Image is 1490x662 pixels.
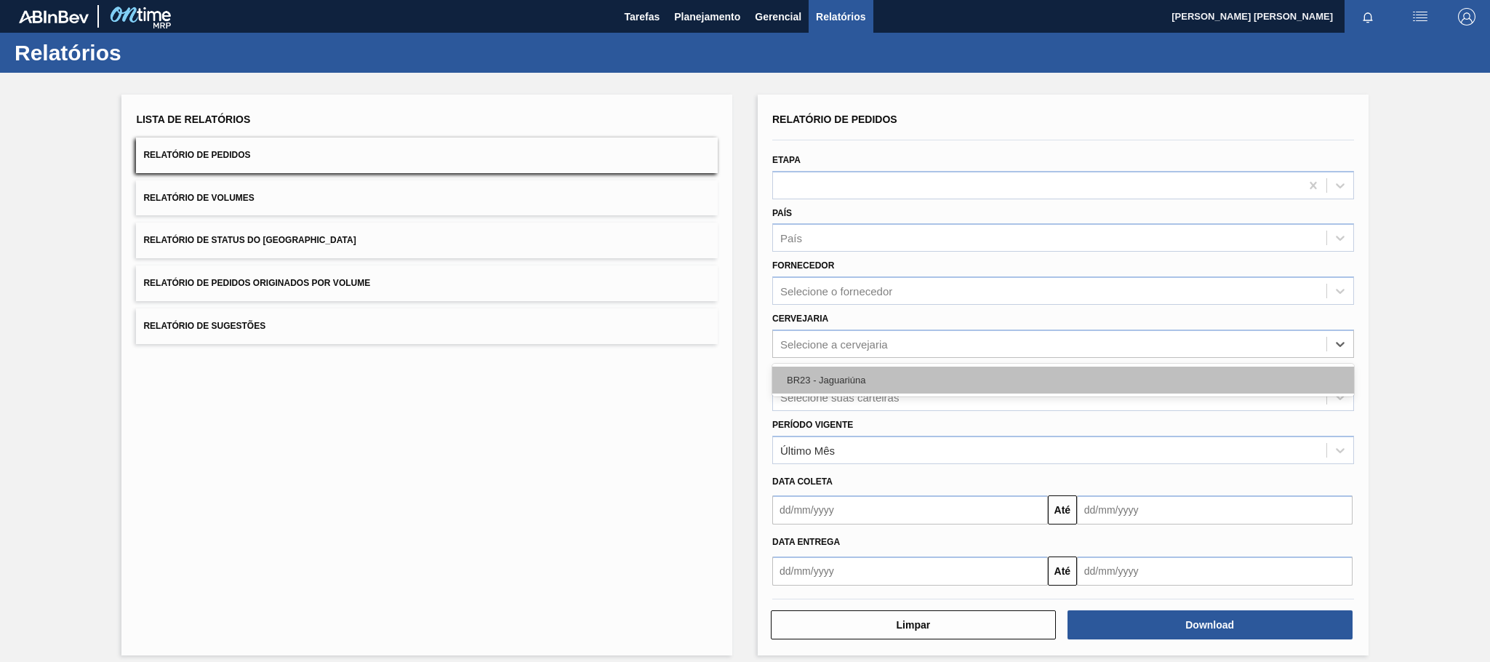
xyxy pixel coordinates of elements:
[624,8,660,25] span: Tarefas
[1048,495,1077,525] button: Até
[772,208,792,218] label: País
[143,150,250,160] span: Relatório de Pedidos
[772,367,1354,394] div: BR23 - Jaguariúna
[772,260,834,271] label: Fornecedor
[780,391,899,403] div: Selecione suas carteiras
[780,285,892,298] div: Selecione o fornecedor
[1411,8,1429,25] img: userActions
[136,113,250,125] span: Lista de Relatórios
[143,321,265,331] span: Relatório de Sugestões
[1077,557,1353,586] input: dd/mm/yyyy
[136,308,718,344] button: Relatório de Sugestões
[143,235,356,245] span: Relatório de Status do [GEOGRAPHIC_DATA]
[143,193,254,203] span: Relatório de Volumes
[136,223,718,258] button: Relatório de Status do [GEOGRAPHIC_DATA]
[1068,610,1353,639] button: Download
[1077,495,1353,525] input: dd/mm/yyyy
[1048,557,1077,586] button: Até
[771,610,1056,639] button: Limpar
[136,266,718,301] button: Relatório de Pedidos Originados por Volume
[1345,7,1391,27] button: Notificações
[755,8,801,25] span: Gerencial
[15,44,273,61] h1: Relatórios
[674,8,740,25] span: Planejamento
[772,537,840,547] span: Data entrega
[772,476,833,487] span: Data coleta
[780,444,835,456] div: Último Mês
[1458,8,1475,25] img: Logout
[772,495,1048,525] input: dd/mm/yyyy
[19,10,89,23] img: TNhmsLtSVTkK8tSr43FrP2fwEKptu5GPRR3wAAAABJRU5ErkJggg==
[136,137,718,173] button: Relatório de Pedidos
[143,278,370,288] span: Relatório de Pedidos Originados por Volume
[780,232,802,244] div: País
[772,155,801,165] label: Etapa
[772,420,853,430] label: Período Vigente
[772,113,897,125] span: Relatório de Pedidos
[816,8,865,25] span: Relatórios
[780,338,888,350] div: Selecione a cervejaria
[772,314,828,324] label: Cervejaria
[136,180,718,216] button: Relatório de Volumes
[772,557,1048,586] input: dd/mm/yyyy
